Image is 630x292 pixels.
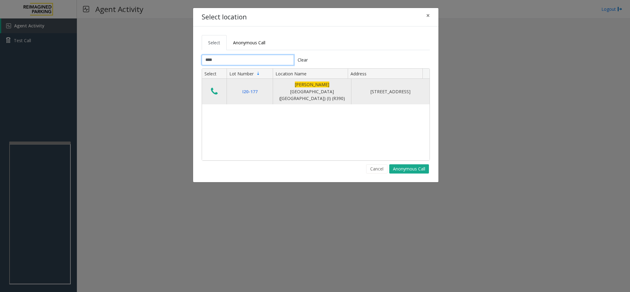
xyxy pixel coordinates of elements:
[426,11,430,20] span: ×
[202,35,430,50] ul: Tabs
[351,71,367,77] span: Address
[256,71,261,76] span: Sortable
[208,40,220,46] span: Select
[294,55,311,65] button: Clear
[202,69,227,79] th: Select
[422,8,434,23] button: Close
[295,82,329,87] span: [PERSON_NAME]
[202,69,430,160] div: Data table
[231,88,269,95] div: I20-177
[366,164,387,174] button: Cancel
[229,71,254,77] span: Lot Number
[202,12,247,22] h4: Select location
[389,164,429,174] button: Anonymous Call
[233,40,265,46] span: Anonymous Call
[277,81,347,102] div: [GEOGRAPHIC_DATA] ([GEOGRAPHIC_DATA]) (I) (R390)
[275,71,307,77] span: Location Name
[355,88,426,95] div: [STREET_ADDRESS]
